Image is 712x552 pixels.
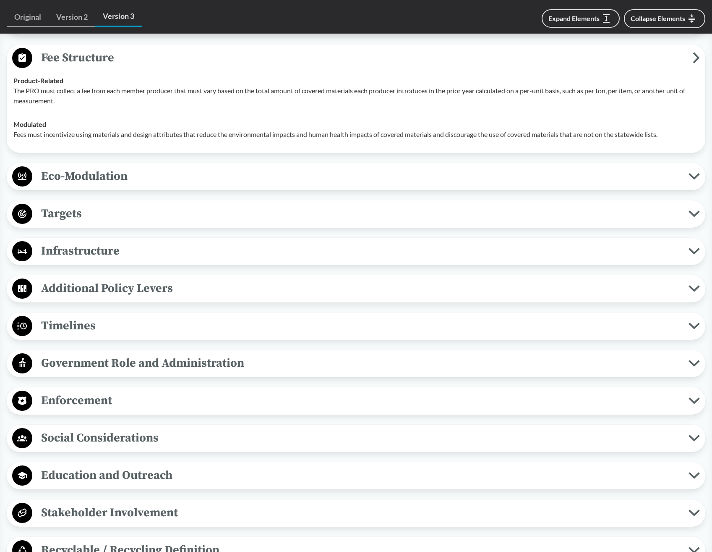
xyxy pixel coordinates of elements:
button: Enforcement [10,390,702,412]
span: Education and Outreach [32,466,689,485]
span: Fee Structure [32,48,693,67]
button: Timelines [10,315,702,337]
button: Eco-Modulation [10,166,702,187]
p: Fees must incentivize using materials and design attributes that reduce the environmental impacts... [13,129,699,139]
button: Education and Outreach [10,465,702,486]
button: Targets [10,203,702,225]
span: Enforcement [32,391,689,410]
span: Stakeholder Involvement [32,503,689,522]
strong: Product-Related [13,76,63,84]
button: Social Considerations [10,428,702,449]
p: The PRO must collect a fee from each member producer that must vary based on the total amount of ... [13,86,699,106]
strong: Modulated [13,120,46,128]
button: Collapse Elements [624,9,705,28]
button: Expand Elements [542,9,620,28]
button: Government Role and Administration [10,353,702,374]
button: Fee Structure [10,47,702,69]
span: Additional Policy Levers [32,279,689,298]
span: Timelines [32,316,689,335]
span: Infrastructure [32,242,689,260]
a: Original [7,8,49,27]
a: Version 2 [49,8,95,27]
span: Targets [32,204,689,223]
span: Social Considerations [32,428,689,447]
a: Version 3 [95,7,142,27]
button: Additional Policy Levers [10,278,702,300]
button: Infrastructure [10,241,702,262]
button: Stakeholder Involvement [10,502,702,524]
span: Eco-Modulation [32,167,689,186]
span: Government Role and Administration [32,354,689,373]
